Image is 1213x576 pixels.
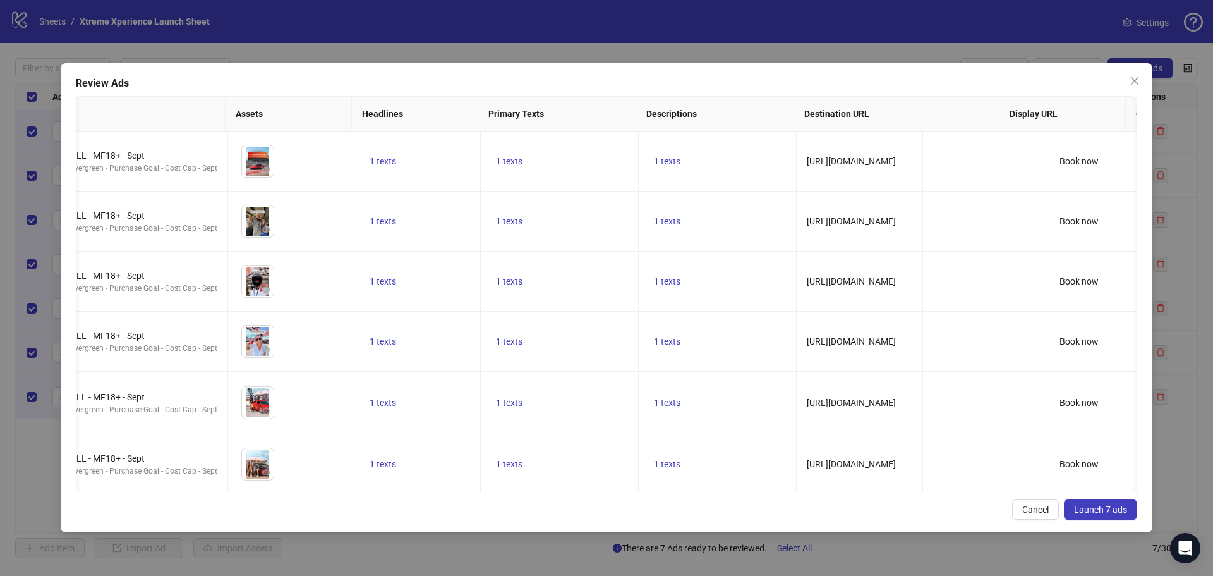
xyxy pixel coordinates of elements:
button: 1 texts [365,274,401,289]
button: 1 texts [365,395,401,410]
span: 1 texts [370,216,396,226]
button: 1 texts [491,154,528,169]
span: Book now [1059,216,1099,226]
span: 1 texts [370,156,396,166]
div: Open Intercom Messenger [1170,533,1200,563]
button: Preview [258,465,274,480]
img: Asset 1 [242,326,274,357]
button: 1 texts [649,334,685,349]
span: [URL][DOMAIN_NAME] [807,276,896,286]
button: 1 texts [491,214,528,229]
span: [URL][DOMAIN_NAME] [807,156,896,166]
span: 1 texts [496,276,522,286]
button: 1 texts [649,274,685,289]
span: eye [262,468,270,477]
button: Launch 7 ads [1064,499,1137,520]
div: Review Ads [76,76,1137,91]
button: 1 texts [365,334,401,349]
button: Preview [258,222,274,237]
span: 1 texts [654,156,680,166]
button: Preview [258,342,274,357]
button: Cancel [1012,499,1059,520]
span: 1 texts [654,336,680,346]
button: 1 texts [649,395,685,410]
span: [URL][DOMAIN_NAME] [807,398,896,408]
span: 1 texts [654,459,680,469]
img: Asset 1 [242,205,274,237]
button: 1 texts [491,334,528,349]
button: 1 texts [649,457,685,472]
th: Primary Texts [478,97,636,132]
img: Asset 1 [242,145,274,177]
span: [URL][DOMAIN_NAME] [807,216,896,226]
span: Launch 7 ads [1074,505,1127,515]
span: eye [262,225,270,234]
span: eye [262,165,270,174]
th: Destination URL [794,97,999,132]
button: 1 texts [365,214,401,229]
span: eye [262,345,270,354]
button: Preview [258,282,274,297]
span: 1 texts [370,336,396,346]
span: close [1130,76,1140,86]
button: 1 texts [649,214,685,229]
th: Display URL [999,97,1126,132]
span: 1 texts [496,398,522,408]
span: [URL][DOMAIN_NAME] [807,459,896,469]
span: Cancel [1022,505,1049,515]
img: Asset 1 [242,387,274,419]
span: Book now [1059,276,1099,286]
th: Descriptions [636,97,794,132]
button: 1 texts [491,274,528,289]
span: 1 texts [370,398,396,408]
span: [URL][DOMAIN_NAME] [807,336,896,346]
th: Headlines [352,97,478,132]
span: Book now [1059,459,1099,469]
span: eye [262,407,270,415]
button: 1 texts [491,395,528,410]
span: 1 texts [654,216,680,226]
button: Preview [258,403,274,419]
button: 1 texts [365,154,401,169]
span: 1 texts [496,156,522,166]
img: Asset 1 [242,266,274,297]
span: 1 texts [654,276,680,286]
button: 1 texts [365,457,401,472]
span: 1 texts [370,459,396,469]
button: 1 texts [491,457,528,472]
button: Preview [258,162,274,177]
span: eye [262,285,270,294]
span: Book now [1059,336,1099,346]
span: 1 texts [496,216,522,226]
span: 1 texts [654,398,680,408]
span: 1 texts [370,276,396,286]
button: 1 texts [649,154,685,169]
span: 1 texts [496,336,522,346]
button: Close [1125,71,1145,91]
span: Book now [1059,156,1099,166]
img: Asset 1 [242,448,274,480]
span: Book now [1059,398,1099,408]
span: 1 texts [496,459,522,469]
th: Assets [226,97,352,132]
